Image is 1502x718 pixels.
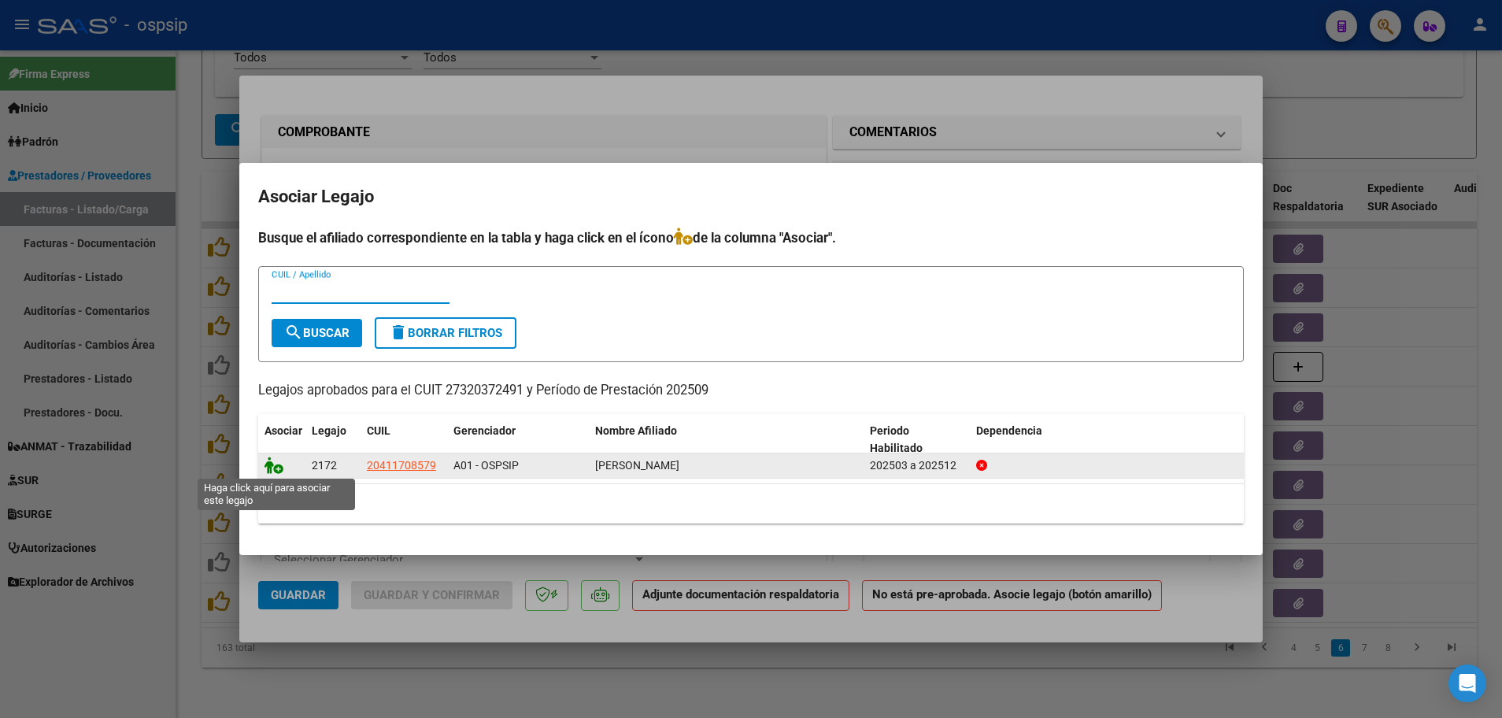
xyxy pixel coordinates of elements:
span: Borrar Filtros [389,326,502,340]
button: Buscar [272,319,362,347]
span: Buscar [284,326,350,340]
div: 1 registros [258,484,1244,524]
datatable-header-cell: CUIL [361,414,447,466]
mat-icon: delete [389,323,408,342]
mat-icon: search [284,323,303,342]
h2: Asociar Legajo [258,182,1244,212]
div: 202503 a 202512 [870,457,964,475]
p: Legajos aprobados para el CUIT 27320372491 y Período de Prestación 202509 [258,381,1244,401]
datatable-header-cell: Dependencia [970,414,1245,466]
datatable-header-cell: Nombre Afiliado [589,414,864,466]
datatable-header-cell: Asociar [258,414,305,466]
span: Gerenciador [453,424,516,437]
datatable-header-cell: Legajo [305,414,361,466]
button: Borrar Filtros [375,317,516,349]
datatable-header-cell: Periodo Habilitado [864,414,970,466]
h4: Busque el afiliado correspondiente en la tabla y haga click en el ícono de la columna "Asociar". [258,228,1244,248]
span: Legajo [312,424,346,437]
div: Open Intercom Messenger [1448,664,1486,702]
span: 2172 [312,459,337,472]
span: A01 - OSPSIP [453,459,519,472]
span: FERNANDEZ MATIAS NICOLAS [595,459,679,472]
span: Asociar [265,424,302,437]
span: Nombre Afiliado [595,424,677,437]
span: 20411708579 [367,459,436,472]
span: Dependencia [976,424,1042,437]
datatable-header-cell: Gerenciador [447,414,589,466]
span: CUIL [367,424,390,437]
span: Periodo Habilitado [870,424,923,455]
